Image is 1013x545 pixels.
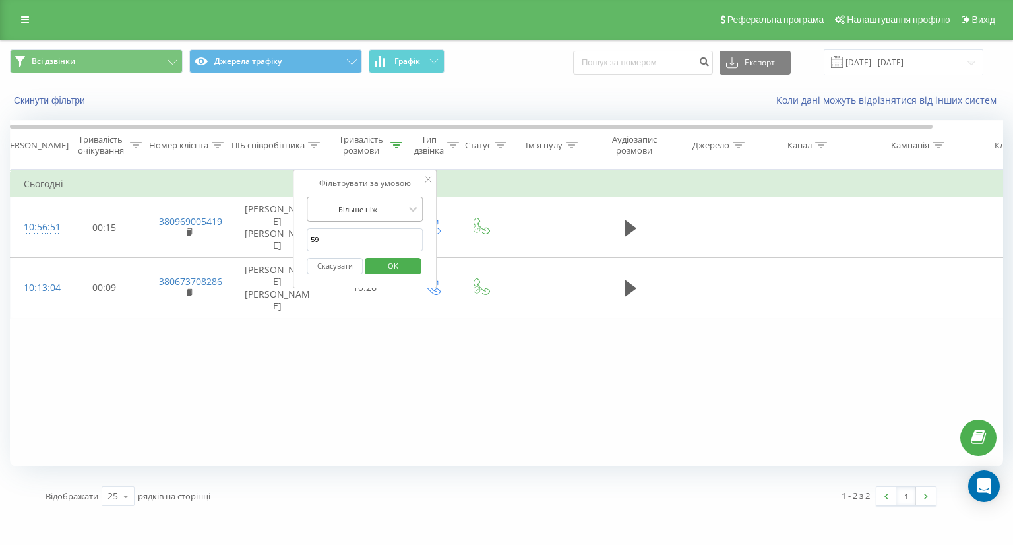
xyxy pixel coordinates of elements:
div: ПІБ співробітника [231,140,305,151]
span: Налаштування профілю [847,15,950,25]
div: Статус [465,140,491,151]
td: [PERSON_NAME] [PERSON_NAME] [231,197,324,258]
input: 00:00 [307,228,423,251]
div: Номер клієнта [149,140,208,151]
div: Джерело [692,140,729,151]
span: Всі дзвінки [32,56,75,67]
a: Коли дані можуть відрізнятися вiд інших систем [776,94,1003,106]
div: Кампанія [891,140,929,151]
a: 380673708286 [159,275,222,288]
button: Скасувати [307,258,363,274]
span: Графік [394,57,420,66]
a: 1 [896,487,916,505]
button: Скинути фільтри [10,94,92,106]
div: Фільтрувати за умовою [307,177,423,190]
button: Графік [369,49,445,73]
div: Канал [787,140,812,151]
div: [PERSON_NAME] [2,140,69,151]
a: 380969005419 [159,215,222,228]
button: Експорт [720,51,791,75]
div: 25 [107,490,118,503]
div: 10:13:04 [24,275,50,301]
input: Пошук за номером [573,51,713,75]
div: Тривалість очікування [75,134,127,156]
button: Джерела трафіку [189,49,362,73]
div: 1 - 2 з 2 [842,489,870,502]
span: Відображати [46,490,98,502]
div: Ім'я пулу [526,140,563,151]
td: 00:15 [63,197,146,258]
td: 00:09 [63,258,146,319]
span: рядків на сторінці [138,490,210,502]
span: OK [375,255,412,276]
div: Тип дзвінка [414,134,444,156]
td: [PERSON_NAME] [PERSON_NAME] [231,258,324,319]
div: Open Intercom Messenger [968,470,1000,502]
button: OK [365,258,421,274]
span: Реферальна програма [727,15,824,25]
button: Всі дзвінки [10,49,183,73]
div: 10:56:51 [24,214,50,240]
div: Тривалість розмови [335,134,387,156]
div: Аудіозапис розмови [602,134,666,156]
span: Вихід [972,15,995,25]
